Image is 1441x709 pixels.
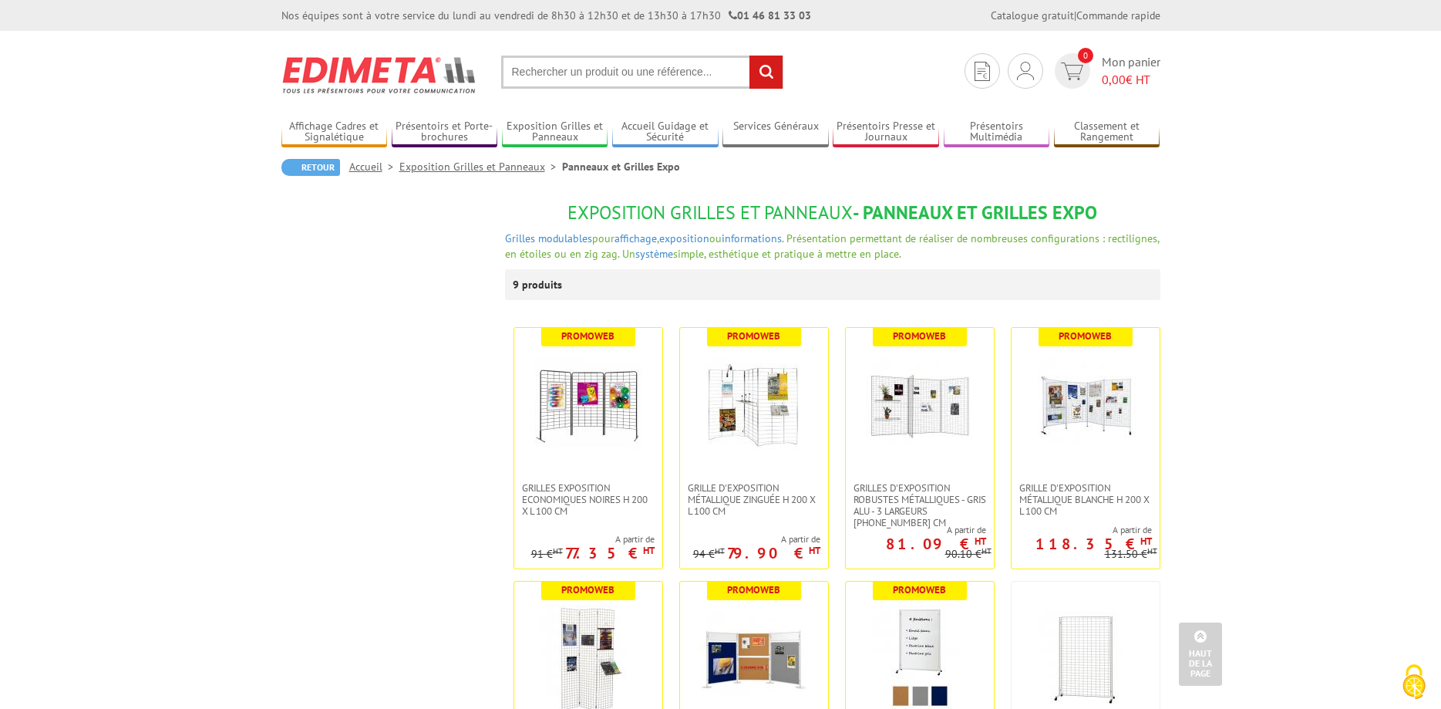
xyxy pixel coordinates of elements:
[505,231,535,245] a: Grilles
[1012,482,1160,517] a: Grille d'exposition métallique blanche H 200 x L 100 cm
[567,201,853,225] span: Exposition Grilles et Panneaux
[1105,549,1157,560] p: 131.50 €
[1017,62,1034,80] img: devis rapide
[727,549,820,558] p: 79.90 €
[727,329,780,343] b: Promoweb
[1140,535,1152,548] sup: HT
[281,46,478,103] img: Edimeta
[727,583,780,596] b: Promoweb
[853,482,986,528] span: Grilles d'exposition robustes métalliques - gris alu - 3 largeurs [PHONE_NUMBER] cm
[1012,524,1152,536] span: A partir de
[659,231,709,245] a: exposition
[944,120,1050,145] a: Présentoirs Multimédia
[538,231,592,245] a: modulables
[981,545,992,556] sup: HT
[1035,539,1152,549] p: 118.35 €
[700,351,808,459] img: Grille d'exposition métallique Zinguée H 200 x L 100 cm
[893,583,946,596] b: Promoweb
[505,231,1159,261] span: pour , ou . Présentation permettant de réaliser de nombreuses configurations : rectilignes, en ét...
[531,533,655,545] span: A partir de
[1051,53,1160,89] a: devis rapide 0 Mon panier 0,00€ HT
[1147,545,1157,556] sup: HT
[975,62,990,81] img: devis rapide
[688,482,820,517] span: Grille d'exposition métallique Zinguée H 200 x L 100 cm
[1395,663,1433,701] img: Cookies (fenêtre modale)
[522,482,655,517] span: Grilles Exposition Economiques Noires H 200 x L 100 cm
[866,351,974,459] img: Grilles d'exposition robustes métalliques - gris alu - 3 largeurs 70-100-120 cm
[1019,482,1152,517] span: Grille d'exposition métallique blanche H 200 x L 100 cm
[1061,62,1083,80] img: devis rapide
[991,8,1160,23] div: |
[1032,351,1140,459] img: Grille d'exposition métallique blanche H 200 x L 100 cm
[975,535,986,548] sup: HT
[392,120,498,145] a: Présentoirs et Porte-brochures
[1102,71,1160,89] span: € HT
[1059,329,1112,343] b: Promoweb
[1078,48,1093,63] span: 0
[513,269,571,300] p: 9 produits
[565,549,655,558] p: 77.35 €
[349,160,399,174] a: Accueil
[893,329,946,343] b: Promoweb
[693,533,820,545] span: A partir de
[846,482,994,528] a: Grilles d'exposition robustes métalliques - gris alu - 3 largeurs [PHONE_NUMBER] cm
[534,351,642,459] img: Grilles Exposition Economiques Noires H 200 x L 100 cm
[1102,53,1160,89] span: Mon panier
[693,549,725,560] p: 94 €
[281,159,340,176] a: Retour
[833,120,939,145] a: Présentoirs Presse et Journaux
[561,583,614,596] b: Promoweb
[809,544,820,557] sup: HT
[399,160,562,174] a: Exposition Grilles et Panneaux
[501,56,783,89] input: Rechercher un produit ou une référence...
[505,203,1160,223] h1: - Panneaux et Grilles Expo
[722,231,782,245] a: informations
[680,482,828,517] a: Grille d'exposition métallique Zinguée H 200 x L 100 cm
[531,549,563,560] p: 91 €
[886,539,986,549] p: 81.09 €
[749,56,783,89] input: rechercher
[502,120,608,145] a: Exposition Grilles et Panneaux
[729,8,811,22] strong: 01 46 81 33 03
[722,120,829,145] a: Services Généraux
[1054,120,1160,145] a: Classement et Rangement
[281,120,388,145] a: Affichage Cadres et Signalétique
[715,545,725,556] sup: HT
[1179,623,1222,686] a: Haut de la page
[561,329,614,343] b: Promoweb
[614,231,657,245] a: affichage
[1076,8,1160,22] a: Commande rapide
[514,482,662,517] a: Grilles Exposition Economiques Noires H 200 x L 100 cm
[562,159,680,174] li: Panneaux et Grilles Expo
[991,8,1074,22] a: Catalogue gratuit
[643,544,655,557] sup: HT
[612,120,719,145] a: Accueil Guidage et Sécurité
[945,549,992,560] p: 90.10 €
[281,8,811,23] div: Nos équipes sont à votre service du lundi au vendredi de 8h30 à 12h30 et de 13h30 à 17h30
[1102,72,1126,87] span: 0,00
[1387,657,1441,709] button: Cookies (fenêtre modale)
[553,545,563,556] sup: HT
[635,247,673,261] a: système
[846,524,986,536] span: A partir de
